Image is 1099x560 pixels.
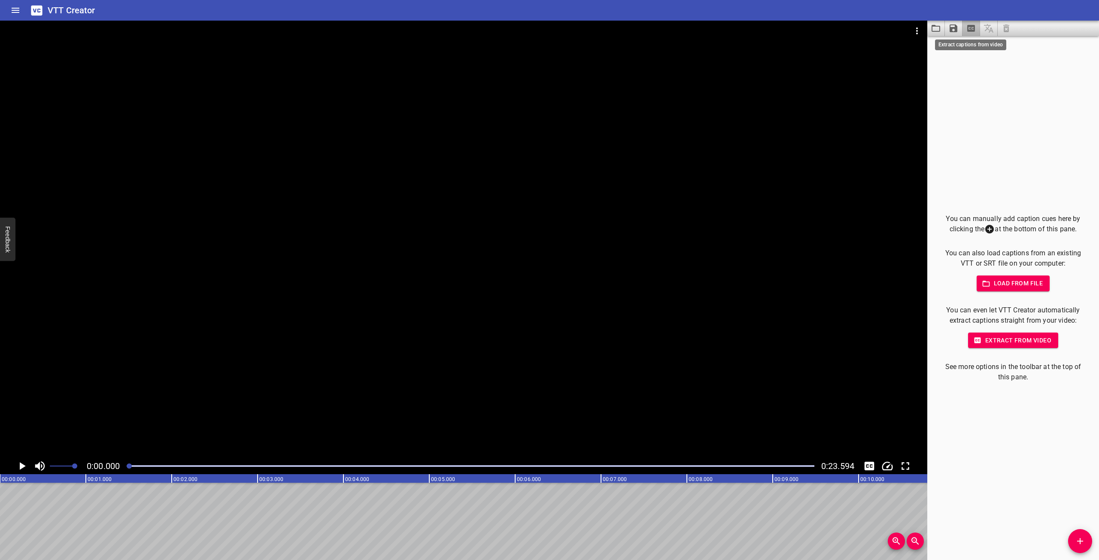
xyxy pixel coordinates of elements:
button: Save captions to file [945,21,962,36]
p: You can manually add caption cues here by clicking the at the bottom of this pane. [941,214,1085,235]
text: 00:04.000 [345,476,369,482]
svg: Save captions to file [948,23,959,33]
text: 00:08.000 [689,476,713,482]
button: Toggle fullscreen [897,458,914,474]
button: Load from file [977,275,1050,291]
text: 00:01.000 [88,476,112,482]
div: Playback Speed [879,458,896,474]
button: Toggle captions [861,458,877,474]
button: Play/Pause [14,458,30,474]
text: 00:10.000 [860,476,884,482]
text: 00:07.000 [603,476,627,482]
span: Add some captions below, then you can translate them. [980,21,998,36]
button: Zoom Out [907,533,924,550]
div: Play progress [127,465,814,467]
text: 00:03.000 [259,476,283,482]
text: 00:00.000 [2,476,26,482]
button: Change Playback Speed [879,458,896,474]
button: Add Cue [1068,529,1092,553]
p: See more options in the toolbar at the top of this pane. [941,362,1085,382]
button: Zoom In [888,533,905,550]
div: Toggle Full Screen [897,458,914,474]
span: Load from file [984,278,1043,289]
button: Extract captions from video [962,21,980,36]
span: Video Duration [821,461,854,471]
div: Hide/Show Captions [861,458,877,474]
h6: VTT Creator [48,3,95,17]
button: Extract from video [968,333,1058,348]
span: Current Time [87,461,120,471]
p: You can even let VTT Creator automatically extract captions straight from your video: [941,305,1085,326]
span: Set video volume [72,463,77,469]
text: 00:09.000 [774,476,798,482]
text: 00:02.000 [173,476,197,482]
span: Extract from video [975,335,1051,346]
button: Toggle mute [32,458,48,474]
button: Load captions from file [927,21,945,36]
p: You can also load captions from an existing VTT or SRT file on your computer: [941,248,1085,269]
text: 00:05.000 [431,476,455,482]
button: Video Options [907,21,927,41]
text: 00:06.000 [517,476,541,482]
